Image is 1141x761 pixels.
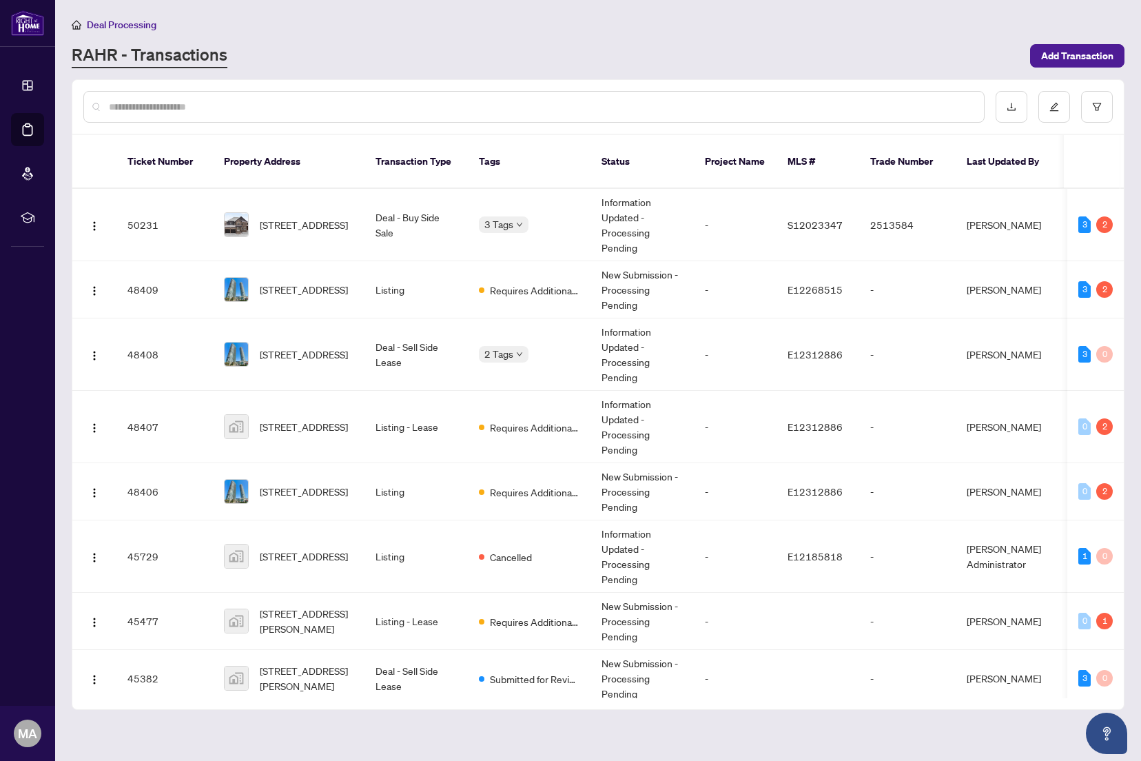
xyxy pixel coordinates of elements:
[694,593,777,650] td: -
[11,10,44,36] img: logo
[1096,613,1113,629] div: 1
[225,213,248,236] img: thumbnail-img
[1078,670,1091,687] div: 3
[788,485,843,498] span: E12312886
[83,480,105,503] button: Logo
[590,189,694,261] td: Information Updated - Processing Pending
[225,667,248,690] img: thumbnail-img
[484,346,513,362] span: 2 Tags
[490,549,532,565] span: Cancelled
[788,283,843,296] span: E12268515
[859,593,956,650] td: -
[116,261,213,318] td: 48409
[1078,418,1091,435] div: 0
[490,420,579,435] span: Requires Additional Docs
[225,278,248,301] img: thumbnail-img
[116,650,213,707] td: 45382
[83,214,105,236] button: Logo
[1030,44,1124,68] button: Add Transaction
[1038,91,1070,123] button: edit
[694,520,777,593] td: -
[83,278,105,301] button: Logo
[956,520,1059,593] td: [PERSON_NAME] Administrator
[956,391,1059,463] td: [PERSON_NAME]
[225,609,248,633] img: thumbnail-img
[694,261,777,318] td: -
[590,135,694,189] th: Status
[590,520,694,593] td: Information Updated - Processing Pending
[116,463,213,520] td: 48406
[788,348,843,361] span: E12312886
[260,606,353,636] span: [STREET_ADDRESS][PERSON_NAME]
[89,221,100,232] img: Logo
[996,91,1027,123] button: download
[364,318,468,391] td: Deal - Sell Side Lease
[260,217,348,232] span: [STREET_ADDRESS]
[590,261,694,318] td: New Submission - Processing Pending
[260,549,348,564] span: [STREET_ADDRESS]
[859,135,956,189] th: Trade Number
[87,19,156,31] span: Deal Processing
[260,663,353,693] span: [STREET_ADDRESS][PERSON_NAME]
[788,420,843,433] span: E12312886
[490,614,579,629] span: Requires Additional Docs
[213,135,364,189] th: Property Address
[694,189,777,261] td: -
[364,135,468,189] th: Transaction Type
[516,221,523,228] span: down
[1086,713,1127,754] button: Open asap
[859,463,956,520] td: -
[260,282,348,297] span: [STREET_ADDRESS]
[1078,548,1091,565] div: 1
[364,520,468,593] td: Listing
[72,20,81,30] span: home
[590,650,694,707] td: New Submission - Processing Pending
[225,343,248,366] img: thumbnail-img
[1041,45,1113,67] span: Add Transaction
[1007,102,1016,112] span: download
[859,650,956,707] td: -
[225,480,248,503] img: thumbnail-img
[788,550,843,562] span: E12185818
[1096,483,1113,500] div: 2
[694,463,777,520] td: -
[1078,346,1091,363] div: 3
[490,283,579,298] span: Requires Additional Docs
[89,617,100,628] img: Logo
[788,219,843,231] span: S12023347
[956,135,1059,189] th: Last Updated By
[1096,346,1113,363] div: 0
[116,391,213,463] td: 48407
[364,463,468,520] td: Listing
[1078,281,1091,298] div: 3
[859,189,956,261] td: 2513584
[116,189,213,261] td: 50231
[72,43,227,68] a: RAHR - Transactions
[1096,670,1113,687] div: 0
[83,416,105,438] button: Logo
[484,216,513,232] span: 3 Tags
[1096,281,1113,298] div: 2
[116,318,213,391] td: 48408
[83,610,105,632] button: Logo
[89,350,100,361] img: Logo
[1078,483,1091,500] div: 0
[859,261,956,318] td: -
[468,135,590,189] th: Tags
[364,261,468,318] td: Listing
[1096,418,1113,435] div: 2
[956,261,1059,318] td: [PERSON_NAME]
[225,415,248,438] img: thumbnail-img
[859,391,956,463] td: -
[89,285,100,296] img: Logo
[83,667,105,689] button: Logo
[1081,91,1113,123] button: filter
[777,135,859,189] th: MLS #
[956,318,1059,391] td: [PERSON_NAME]
[89,423,100,434] img: Logo
[590,593,694,650] td: New Submission - Processing Pending
[364,189,468,261] td: Deal - Buy Side Sale
[956,463,1059,520] td: [PERSON_NAME]
[83,545,105,567] button: Logo
[956,650,1059,707] td: [PERSON_NAME]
